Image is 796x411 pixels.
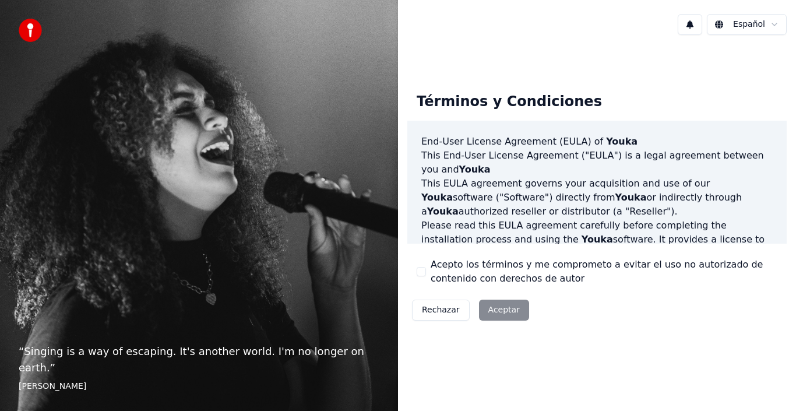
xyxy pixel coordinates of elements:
[582,234,613,245] span: Youka
[407,83,611,121] div: Términos y Condiciones
[615,192,647,203] span: Youka
[421,192,453,203] span: Youka
[412,300,470,321] button: Rechazar
[19,381,379,392] footer: [PERSON_NAME]
[459,164,491,175] span: Youka
[19,19,42,42] img: youka
[421,177,773,219] p: This EULA agreement governs your acquisition and use of our software ("Software") directly from o...
[19,343,379,376] p: “ Singing is a way of escaping. It's another world. I'm no longer on earth. ”
[421,135,773,149] h3: End-User License Agreement (EULA) of
[606,136,637,147] span: Youka
[421,149,773,177] p: This End-User License Agreement ("EULA") is a legal agreement between you and
[421,219,773,275] p: Please read this EULA agreement carefully before completing the installation process and using th...
[431,258,777,286] label: Acepto los términos y me comprometo a evitar el uso no autorizado de contenido con derechos de autor
[427,206,459,217] span: Youka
